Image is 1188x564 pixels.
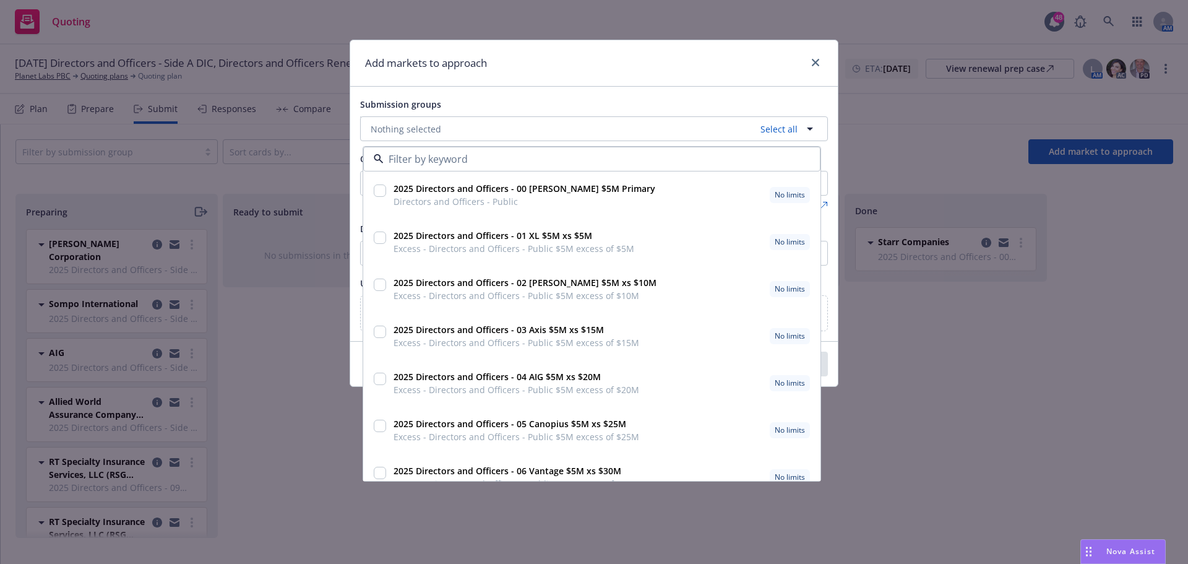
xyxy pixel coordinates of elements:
[360,116,828,141] button: Nothing selectedSelect all
[394,371,601,383] strong: 2025 Directors and Officers - 04 AIG $5M xs $20M
[394,242,634,255] span: Excess - Directors and Officers - Public $5M excess of $5M
[394,277,656,289] strong: 2025 Directors and Officers - 02 [PERSON_NAME] $5M xs $10M
[360,295,828,331] div: Upload documents
[360,171,828,196] button: Nothing selected
[394,183,655,194] strong: 2025 Directors and Officers - 00 [PERSON_NAME] $5M Primary
[808,55,823,70] a: close
[394,336,639,349] span: Excess - Directors and Officers - Public $5M excess of $15M
[360,153,554,165] span: Carrier, program administrator, or wholesaler
[394,430,639,443] span: Excess - Directors and Officers - Public $5M excess of $25M
[775,284,805,295] span: No limits
[394,465,621,477] strong: 2025 Directors and Officers - 06 Vantage $5M xs $30M
[394,195,655,208] span: Directors and Officers - Public
[394,383,639,396] span: Excess - Directors and Officers - Public $5M excess of $20M
[394,418,626,430] strong: 2025 Directors and Officers - 05 Canopius $5M xs $25M
[775,425,805,436] span: No limits
[384,152,795,167] input: Filter by keyword
[1080,539,1166,564] button: Nova Assist
[360,98,441,110] span: Submission groups
[775,378,805,389] span: No limits
[365,55,487,71] h1: Add markets to approach
[394,289,656,302] span: Excess - Directors and Officers - Public $5M excess of $10M
[360,277,441,289] span: Upload documents
[394,477,639,490] span: Excess - Directors and Officers - Public $5M excess of $30M
[775,236,805,248] span: No limits
[755,123,798,136] a: Select all
[775,331,805,342] span: No limits
[775,189,805,201] span: No limits
[394,230,592,241] strong: 2025 Directors and Officers - 01 XL $5M xs $5M
[775,472,805,483] span: No limits
[394,324,604,336] strong: 2025 Directors and Officers - 03 Axis $5M xs $15M
[371,123,441,136] span: Nothing selected
[1081,540,1096,563] div: Drag to move
[360,223,417,235] span: Display name
[1106,546,1155,557] span: Nova Assist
